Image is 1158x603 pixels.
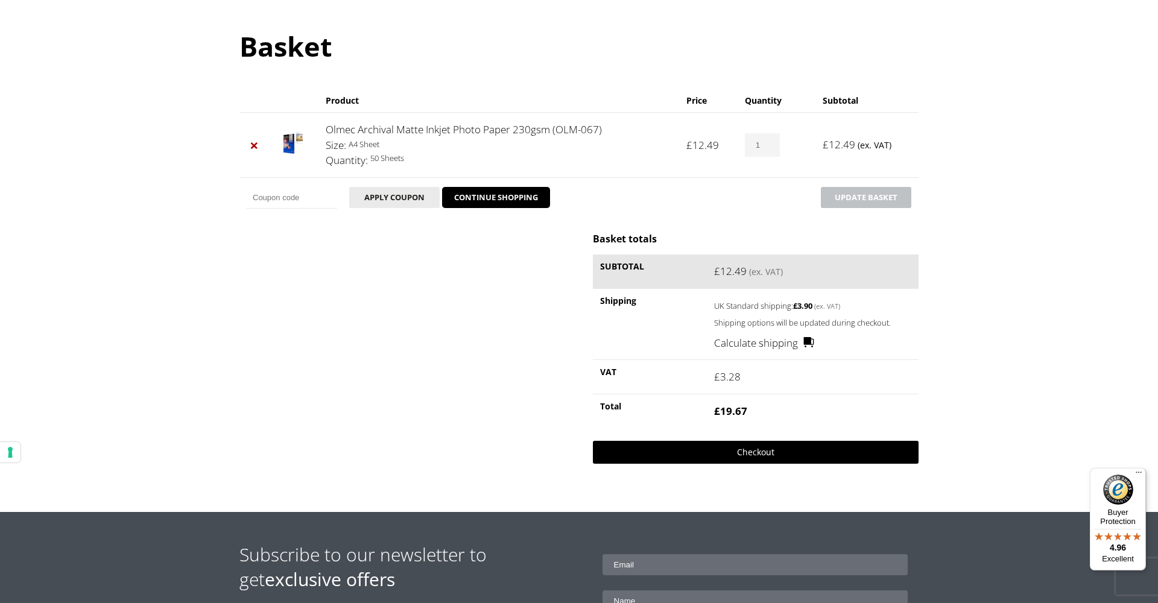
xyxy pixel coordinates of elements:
[714,264,720,278] span: £
[823,137,829,151] span: £
[679,89,738,112] th: Price
[714,298,892,312] label: UK Standard shipping:
[1090,554,1146,564] p: Excellent
[714,335,815,351] a: Calculate shipping
[714,404,747,418] bdi: 19.67
[442,187,550,209] a: CONTINUE SHOPPING
[686,138,719,152] bdi: 12.49
[239,28,919,65] h1: Basket
[593,394,707,428] th: Total
[823,137,855,151] bdi: 12.49
[858,139,891,151] small: (ex. VAT)
[1090,468,1146,570] button: Trusted Shops TrustmarkBuyer Protection4.96Excellent
[593,232,919,245] h2: Basket totals
[714,316,911,330] p: Shipping options will be updated during checkout.
[326,151,672,165] p: 50 Sheets
[247,137,262,153] a: Remove Olmec Archival Matte Inkjet Photo Paper 230gsm (OLM-067) from basket
[686,138,692,152] span: £
[349,187,440,208] button: Apply coupon
[326,122,602,136] a: Olmec Archival Matte Inkjet Photo Paper 230gsm (OLM-067)
[714,404,720,418] span: £
[1131,468,1146,482] button: Menu
[714,370,741,384] bdi: 3.28
[793,300,797,311] span: £
[593,359,707,394] th: VAT
[745,133,780,157] input: Product quantity
[714,264,747,278] bdi: 12.49
[593,288,707,359] th: Shipping
[326,153,368,168] dt: Quantity:
[793,300,812,311] bdi: 3.90
[1110,543,1126,552] span: 4.96
[1090,508,1146,526] p: Buyer Protection
[714,370,720,384] span: £
[283,131,303,155] img: Olmec Archival Matte Inkjet Photo Paper 230gsm (OLM-067)
[593,441,919,464] a: Checkout
[821,187,911,208] button: Update basket
[326,137,672,151] p: A4 Sheet
[815,89,919,112] th: Subtotal
[326,137,346,153] dt: Size:
[749,266,783,277] small: (ex. VAT)
[265,567,395,592] strong: exclusive offers
[814,301,840,311] small: (ex. VAT)
[1103,475,1133,505] img: Trusted Shops Trustmark
[603,554,908,575] input: Email
[239,542,579,592] h2: Subscribe to our newsletter to get
[593,254,707,289] th: Subtotal
[247,187,337,209] input: Coupon code
[318,89,679,112] th: Product
[738,89,815,112] th: Quantity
